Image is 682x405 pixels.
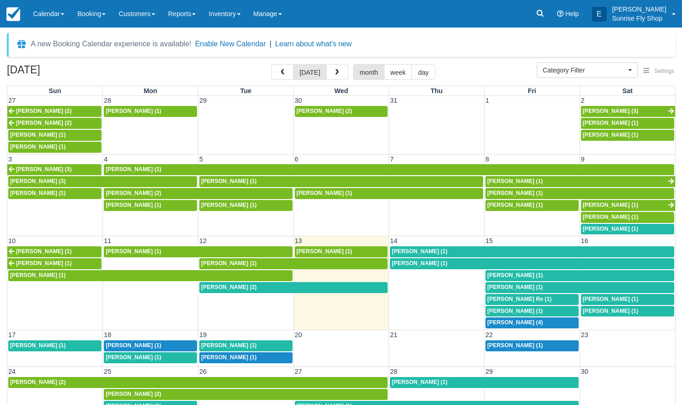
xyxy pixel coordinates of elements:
span: 31 [389,97,398,104]
span: 3 [7,155,13,163]
a: [PERSON_NAME] (1) [199,258,388,269]
a: [PERSON_NAME] (4) [485,317,579,328]
a: [PERSON_NAME] (3) [8,176,197,187]
span: 7 [389,155,395,163]
a: [PERSON_NAME] (1) [104,246,292,257]
a: [PERSON_NAME] (1) [485,270,674,281]
a: [PERSON_NAME] (1) [199,200,293,211]
a: [PERSON_NAME] (1) [485,188,674,199]
a: [PERSON_NAME] (1) [581,130,674,141]
span: [PERSON_NAME] (1) [10,132,66,138]
a: [PERSON_NAME] (1) [581,118,674,129]
a: [PERSON_NAME] (1) [8,142,101,153]
a: [PERSON_NAME] (1) [485,282,674,293]
span: [PERSON_NAME] (4) [487,319,543,326]
span: [PERSON_NAME] (1) [201,202,257,208]
a: [PERSON_NAME] (1) [8,130,101,141]
span: Tue [240,87,252,94]
a: [PERSON_NAME] (1) [485,340,579,351]
a: [PERSON_NAME] (1) [104,200,197,211]
a: [PERSON_NAME] (1) [581,212,674,223]
span: 12 [198,237,208,244]
a: [PERSON_NAME] (1) [295,246,388,257]
span: 8 [485,155,490,163]
button: Category Filter [537,62,638,78]
span: 21 [389,331,398,338]
span: 1 [485,97,490,104]
a: [PERSON_NAME] Re (1) [485,294,579,305]
span: [PERSON_NAME] (1) [106,342,161,349]
span: [PERSON_NAME] (2) [201,284,257,290]
span: [PERSON_NAME] (1) [297,248,352,255]
span: 10 [7,237,17,244]
a: [PERSON_NAME] (3) [581,106,675,117]
a: [PERSON_NAME] (1) [199,340,293,351]
a: [PERSON_NAME] (1) [104,340,197,351]
a: [PERSON_NAME] (1) [581,224,674,235]
span: [PERSON_NAME] (1) [10,272,66,278]
a: [PERSON_NAME] (1) [104,352,197,363]
span: 29 [485,368,494,375]
span: Mon [144,87,158,94]
a: [PERSON_NAME] (1) [295,188,483,199]
span: 30 [294,97,303,104]
span: [PERSON_NAME] (2) [297,108,352,114]
span: [PERSON_NAME] (1) [583,132,638,138]
span: 26 [198,368,208,375]
span: 27 [294,368,303,375]
a: [PERSON_NAME] (1) [485,176,675,187]
span: 16 [580,237,589,244]
span: [PERSON_NAME] (1) [297,190,352,196]
div: E [592,7,607,22]
a: [PERSON_NAME] (1) [199,176,483,187]
span: 15 [485,237,494,244]
a: [PERSON_NAME] (1) [581,200,675,211]
span: 29 [198,97,208,104]
a: [PERSON_NAME] (1) [8,340,101,351]
span: 2 [580,97,586,104]
img: checkfront-main-nav-mini-logo.png [6,7,20,21]
span: 28 [103,97,112,104]
i: Help [557,11,564,17]
span: [PERSON_NAME] (1) [392,248,447,255]
span: [PERSON_NAME] (1) [487,284,543,290]
span: [PERSON_NAME] (2) [106,190,161,196]
span: [PERSON_NAME] (1) [487,272,543,278]
a: [PERSON_NAME] (1) [199,352,293,363]
span: [PERSON_NAME] (1) [201,342,257,349]
a: [PERSON_NAME] (1) [485,200,579,211]
span: 25 [103,368,112,375]
span: 13 [294,237,303,244]
a: [PERSON_NAME] (2) [104,389,388,400]
span: | [270,40,271,48]
p: Sunrise Fly Shop [612,14,666,23]
span: [PERSON_NAME] (1) [487,190,543,196]
span: [PERSON_NAME] (1) [583,296,638,302]
button: Enable New Calendar [195,39,266,49]
a: [PERSON_NAME] (1) [104,106,197,117]
div: A new Booking Calendar experience is available! [31,39,192,50]
p: [PERSON_NAME] [612,5,666,14]
span: Thu [430,87,442,94]
span: [PERSON_NAME] (1) [106,202,161,208]
a: [PERSON_NAME] (1) [390,377,578,388]
span: 17 [7,331,17,338]
a: [PERSON_NAME] (2) [104,188,292,199]
h2: [DATE] [7,64,123,81]
span: 14 [389,237,398,244]
a: Learn about what's new [275,40,352,48]
span: 20 [294,331,303,338]
span: [PERSON_NAME] (3) [10,178,66,184]
a: [PERSON_NAME] (1) [485,306,579,317]
a: [PERSON_NAME] (2) [295,106,388,117]
button: month [353,64,384,80]
span: 18 [103,331,112,338]
span: Help [565,10,579,17]
span: 6 [294,155,299,163]
button: week [384,64,412,80]
span: [PERSON_NAME] (1) [487,202,543,208]
span: 30 [580,368,589,375]
span: [PERSON_NAME] (1) [487,308,543,314]
span: [PERSON_NAME] (1) [583,214,638,220]
span: [PERSON_NAME] (1) [583,226,638,232]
